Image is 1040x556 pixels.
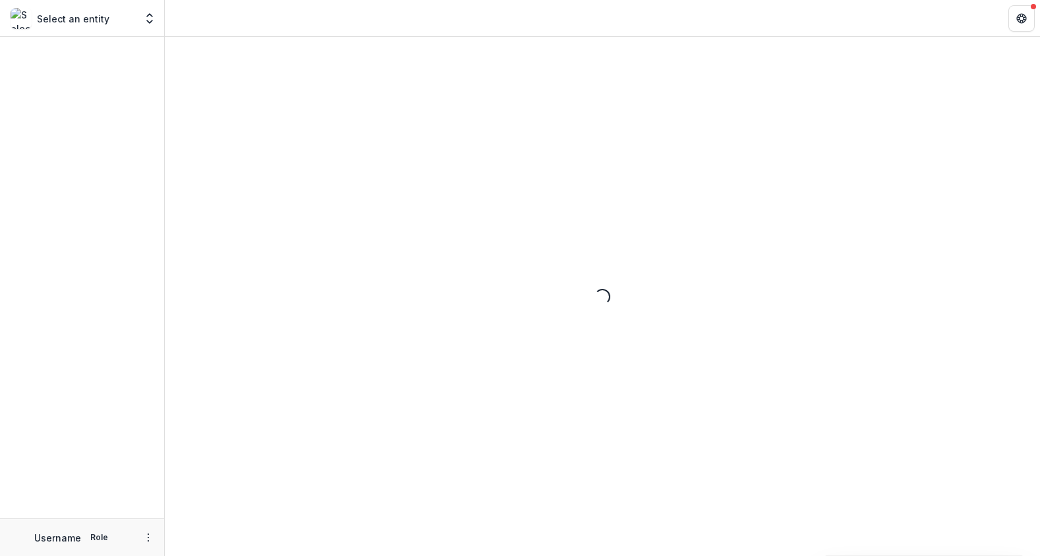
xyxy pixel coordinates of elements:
p: Select an entity [37,12,109,26]
button: Get Help [1008,5,1035,32]
p: Role [86,532,112,543]
button: More [140,530,156,545]
img: Select an entity [11,8,32,29]
p: Username [34,531,81,545]
button: Open entity switcher [140,5,159,32]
